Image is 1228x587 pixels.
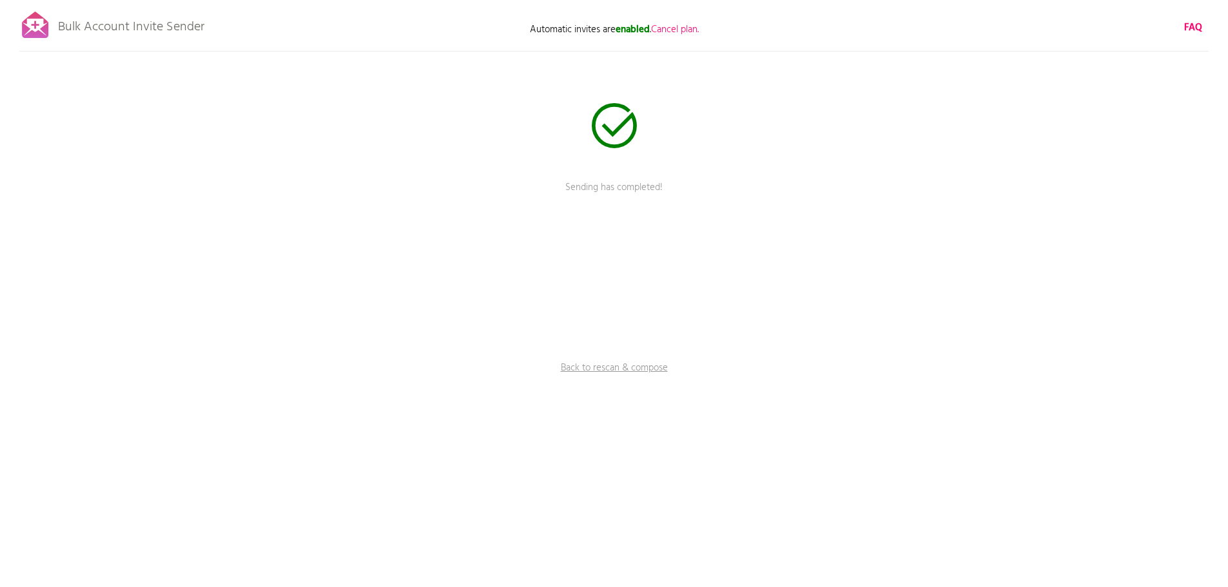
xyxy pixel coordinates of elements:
[58,8,204,40] p: Bulk Account Invite Sender
[616,22,650,37] b: enabled
[485,23,743,37] p: Automatic invites are .
[651,22,699,37] span: Cancel plan.
[421,361,808,393] a: Back to rescan & compose
[1184,21,1202,35] a: FAQ
[1184,20,1202,35] b: FAQ
[421,180,808,213] p: Sending has completed!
